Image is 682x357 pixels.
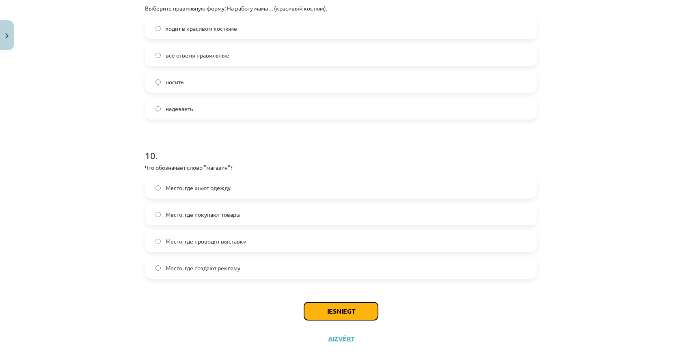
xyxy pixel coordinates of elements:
button: Iesniegt [304,302,378,320]
span: носить [166,78,183,86]
p: Выберите правильную форму: На работу мама ... (красивый костюм). [145,4,537,13]
span: надеваеть [166,105,193,113]
input: Место, где проводят выставки [155,239,161,244]
input: Место, где создают рекламу [155,265,161,271]
span: ходит в красивом костюме [166,24,237,33]
input: Место, где шьют одежду [155,185,161,190]
button: Aizvērt [326,335,356,343]
img: icon-close-lesson-0947bae3869378f0d4975bcd49f059093ad1ed9edebbc8119c70593378902aed.svg [5,33,9,38]
input: все ответы правильные [155,53,161,58]
h1: 10 . [145,136,537,161]
input: носить [155,79,161,85]
span: все ответы правильные [166,51,229,60]
span: Место, где создают рекламу [166,264,240,272]
span: Место, где покупают товары [166,210,241,219]
span: Место, где проводят выставки [166,237,246,246]
input: надеваеть [155,106,161,111]
input: Место, где покупают товары [155,212,161,217]
input: ходит в красивом костюме [155,26,161,31]
span: Место, где шьют одежду [166,184,231,192]
p: Что обозначает слово "магазин"? [145,163,537,172]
